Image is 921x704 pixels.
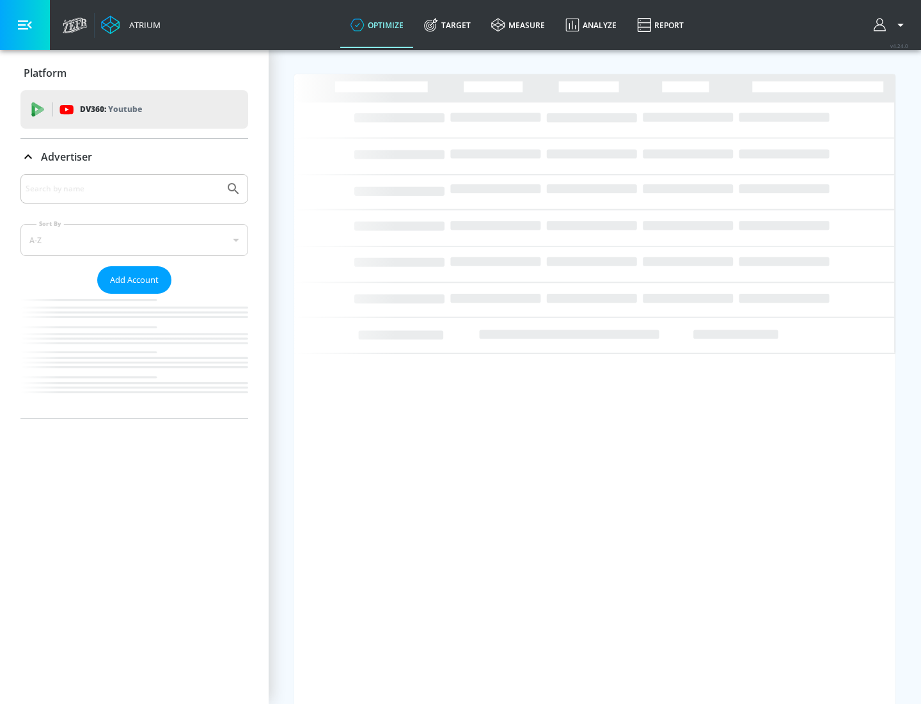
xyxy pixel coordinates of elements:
div: DV360: Youtube [20,90,248,129]
div: Advertiser [20,174,248,418]
div: Advertiser [20,139,248,175]
a: Analyze [555,2,627,48]
div: A-Z [20,224,248,256]
div: Platform [20,55,248,91]
a: optimize [340,2,414,48]
a: Atrium [101,15,161,35]
input: Search by name [26,180,219,197]
a: measure [481,2,555,48]
a: Target [414,2,481,48]
label: Sort By [36,220,64,228]
div: Atrium [124,19,161,31]
a: Report [627,2,694,48]
button: Add Account [97,266,171,294]
p: Platform [24,66,67,80]
p: DV360: [80,102,142,116]
span: Add Account [110,273,159,287]
p: Advertiser [41,150,92,164]
nav: list of Advertiser [20,294,248,418]
span: v 4.24.0 [890,42,908,49]
p: Youtube [108,102,142,116]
